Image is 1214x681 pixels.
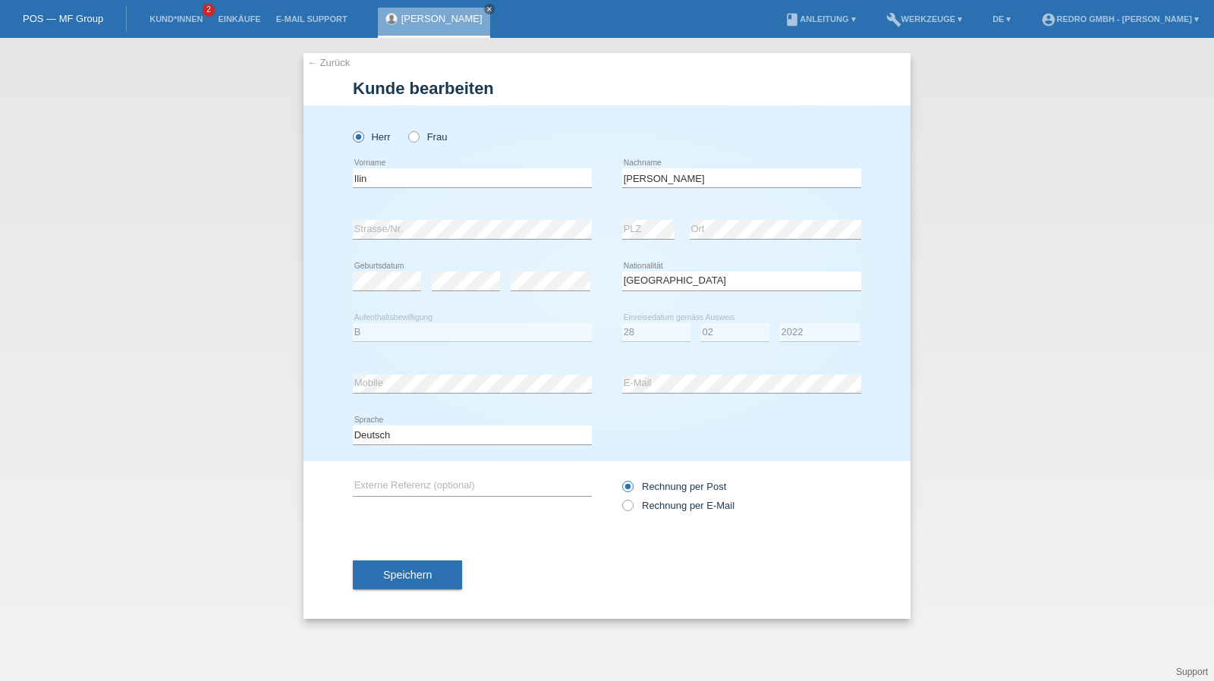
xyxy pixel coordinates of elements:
[622,500,632,519] input: Rechnung per E-Mail
[1041,12,1056,27] i: account_circle
[142,14,210,24] a: Kund*innen
[408,131,447,143] label: Frau
[1176,667,1208,677] a: Support
[269,14,355,24] a: E-Mail Support
[353,131,363,141] input: Herr
[210,14,268,24] a: Einkäufe
[353,79,861,98] h1: Kunde bearbeiten
[401,13,483,24] a: [PERSON_NAME]
[383,569,432,581] span: Speichern
[879,14,970,24] a: buildWerkzeuge ▾
[985,14,1018,24] a: DE ▾
[307,57,350,68] a: ← Zurück
[486,5,493,13] i: close
[1033,14,1206,24] a: account_circleRedro GmbH - [PERSON_NAME] ▾
[622,481,632,500] input: Rechnung per Post
[484,4,495,14] a: close
[408,131,418,141] input: Frau
[785,12,800,27] i: book
[777,14,863,24] a: bookAnleitung ▾
[353,560,462,589] button: Speichern
[886,12,901,27] i: build
[23,13,103,24] a: POS — MF Group
[622,481,726,492] label: Rechnung per Post
[203,4,215,17] span: 2
[622,500,734,511] label: Rechnung per E-Mail
[353,131,391,143] label: Herr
